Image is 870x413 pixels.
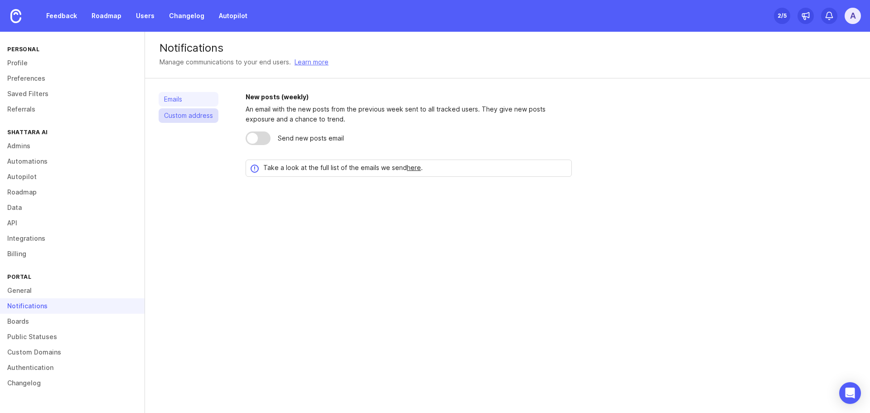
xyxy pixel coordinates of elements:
[295,57,329,67] a: Learn more
[246,92,572,102] div: New posts (weekly)
[839,382,861,404] div: Open Intercom Messenger
[159,92,218,107] a: Emails
[246,104,572,124] div: An email with the new posts from the previous week sent to all tracked users. They give new posts...
[159,57,291,67] div: Manage communications to your end users.
[164,8,210,24] a: Changelog
[263,163,423,173] div: Take a look at the full list of the emails we send .
[159,43,855,53] div: Notifications
[845,8,861,24] button: A
[130,8,160,24] a: Users
[407,164,421,171] a: here
[251,165,259,173] div: !
[10,9,21,23] img: Canny Home
[213,8,253,24] a: Autopilot
[41,8,82,24] a: Feedback
[278,135,344,141] div: Send new posts email
[86,8,127,24] a: Roadmap
[774,8,790,24] button: 2/5
[778,10,787,22] div: 2 /5
[159,108,218,123] a: Custom address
